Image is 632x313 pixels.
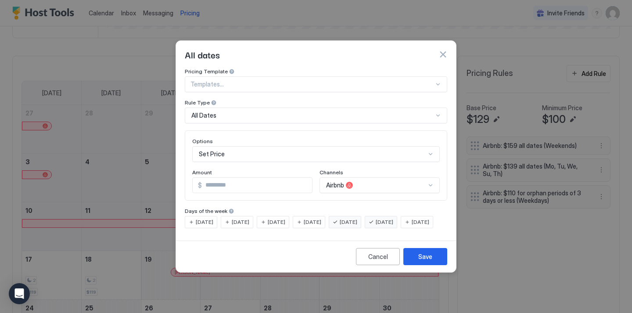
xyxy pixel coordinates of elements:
[418,252,432,261] div: Save
[320,169,343,176] span: Channels
[340,218,357,226] span: [DATE]
[185,68,228,75] span: Pricing Template
[185,99,210,106] span: Rule Type
[356,248,400,265] button: Cancel
[326,181,344,189] span: Airbnb
[368,252,388,261] div: Cancel
[202,178,312,193] input: Input Field
[196,218,213,226] span: [DATE]
[304,218,321,226] span: [DATE]
[192,169,212,176] span: Amount
[185,48,220,61] span: All dates
[403,248,447,265] button: Save
[198,181,202,189] span: $
[185,208,227,214] span: Days of the week
[268,218,285,226] span: [DATE]
[376,218,393,226] span: [DATE]
[412,218,429,226] span: [DATE]
[191,112,216,119] span: All Dates
[9,283,30,304] div: Open Intercom Messenger
[199,150,225,158] span: Set Price
[232,218,249,226] span: [DATE]
[192,138,213,144] span: Options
